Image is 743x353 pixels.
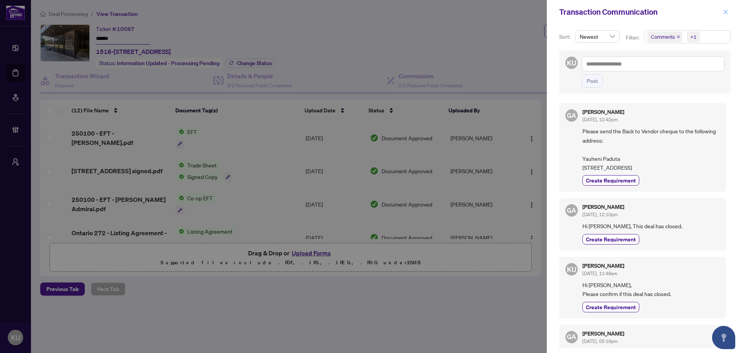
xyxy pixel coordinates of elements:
h5: [PERSON_NAME] [582,109,624,115]
span: GA [567,205,576,215]
span: Create Requirement [586,235,636,243]
h5: [PERSON_NAME] [582,263,624,269]
span: KU [567,57,576,68]
span: [DATE], 11:48am [582,270,617,276]
h5: [PERSON_NAME] [582,331,624,336]
p: Filter: [626,33,640,42]
button: Create Requirement [582,302,639,312]
span: GA [567,332,576,342]
button: Open asap [712,326,735,349]
p: Sort: [559,33,572,41]
button: Post [582,74,603,88]
span: Please send the Back to Vendor cheque to the following address: Yauheni Paduta [STREET_ADDRESS] [582,127,720,172]
span: [DATE], 05:19pm [582,338,618,344]
span: Newest [580,31,615,42]
span: KU [567,264,576,275]
span: [DATE], 12:42pm [582,117,618,122]
button: Create Requirement [582,175,639,186]
span: Comments [647,31,682,42]
span: close [723,9,728,15]
span: close [676,35,680,39]
button: Create Requirement [582,234,639,245]
h5: [PERSON_NAME] [582,204,624,210]
div: +1 [690,33,697,41]
span: Create Requirement [586,303,636,311]
span: Comments [651,33,675,41]
span: Hi [PERSON_NAME], Please confirm if this deal has closed. [582,281,720,299]
span: Hi [PERSON_NAME], This deal has closed. [582,222,720,231]
span: GA [567,110,576,121]
div: Transaction Communication [559,6,721,18]
span: [DATE], 12:10pm [582,212,618,217]
span: Create Requirement [586,176,636,184]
